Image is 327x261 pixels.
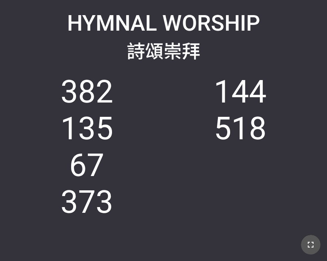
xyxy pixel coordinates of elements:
li: 518 [214,110,267,147]
span: 詩頌崇拜 [127,37,200,63]
li: 135 [60,110,113,147]
li: 144 [214,74,267,110]
li: 382 [60,74,113,110]
li: 373 [60,184,113,221]
span: Hymnal Worship [67,10,260,36]
li: 67 [69,147,104,184]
